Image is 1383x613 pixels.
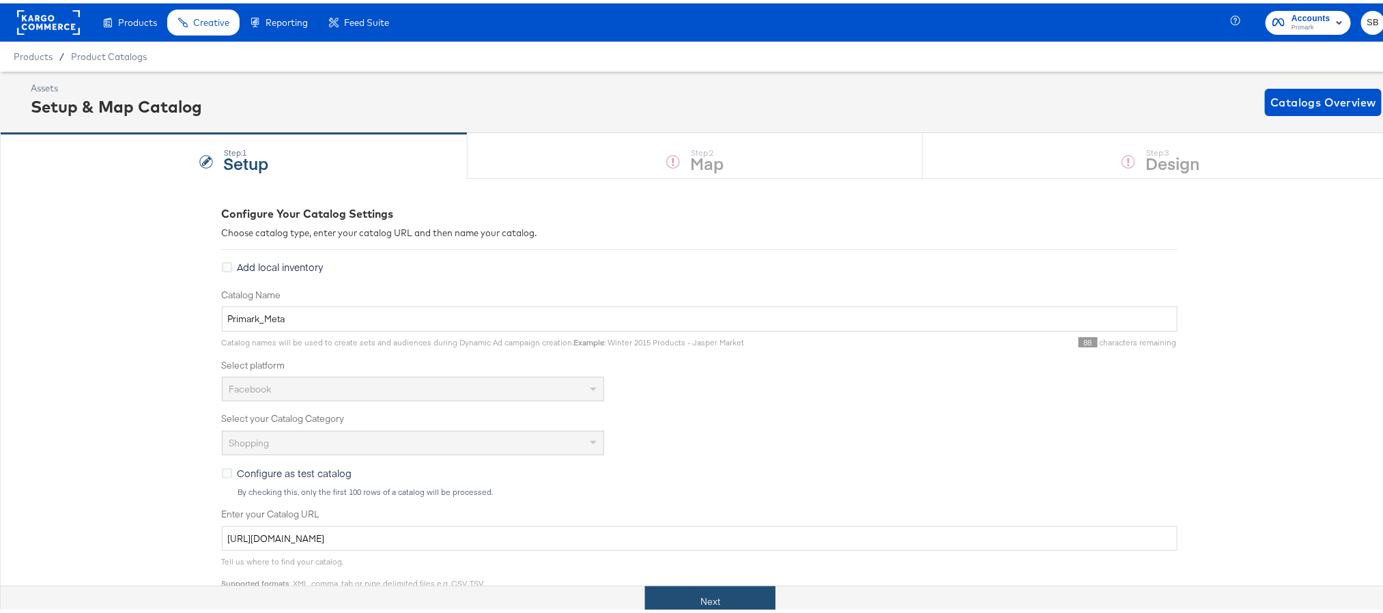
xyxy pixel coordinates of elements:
[574,334,605,344] strong: Example
[1265,85,1382,113] button: Catalogs Overview
[222,504,1178,517] label: Enter your Catalog URL
[229,433,270,446] span: Shopping
[14,48,53,59] span: Products
[223,145,268,154] div: Step: 1
[222,523,1178,548] input: Enter Catalog URL, e.g. http://www.example.com/products.xml
[1270,89,1376,109] span: Catalogs Overview
[222,203,1178,218] div: Configure Your Catalog Settings
[31,79,202,91] div: Assets
[1367,12,1380,27] span: SB
[222,285,1178,298] label: Catalog Name
[344,14,389,25] span: Feed Suite
[1266,8,1351,31] button: AccountsPrimark
[222,356,1178,369] label: Select platform
[222,223,1178,236] div: Choose catalog type, enter your catalog URL and then name your catalog.
[193,14,229,25] span: Creative
[222,409,1178,422] label: Select your Catalog Category
[222,553,485,585] span: Tell us where to find your catalog. : XML, comma, tab or pipe delimited files e.g. CSV, TSV.
[31,91,202,115] div: Setup & Map Catalog
[222,334,745,344] span: Catalog names will be used to create sets and audiences during Dynamic Ad campaign creation. : Wi...
[71,48,147,59] a: Product Catalogs
[229,380,272,392] span: Facebook
[222,303,1178,328] input: Name your catalog e.g. My Dynamic Product Catalog
[238,463,352,476] span: Configure as test catalog
[1292,8,1330,23] span: Accounts
[118,14,157,25] span: Products
[1292,19,1330,30] span: Primark
[53,48,71,59] span: /
[238,257,324,270] span: Add local inventory
[745,334,1178,345] div: characters remaining
[238,484,1178,494] div: By checking this, only the first 100 rows of a catalog will be processed.
[1079,334,1098,344] span: 88
[266,14,308,25] span: Reporting
[223,148,268,171] strong: Setup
